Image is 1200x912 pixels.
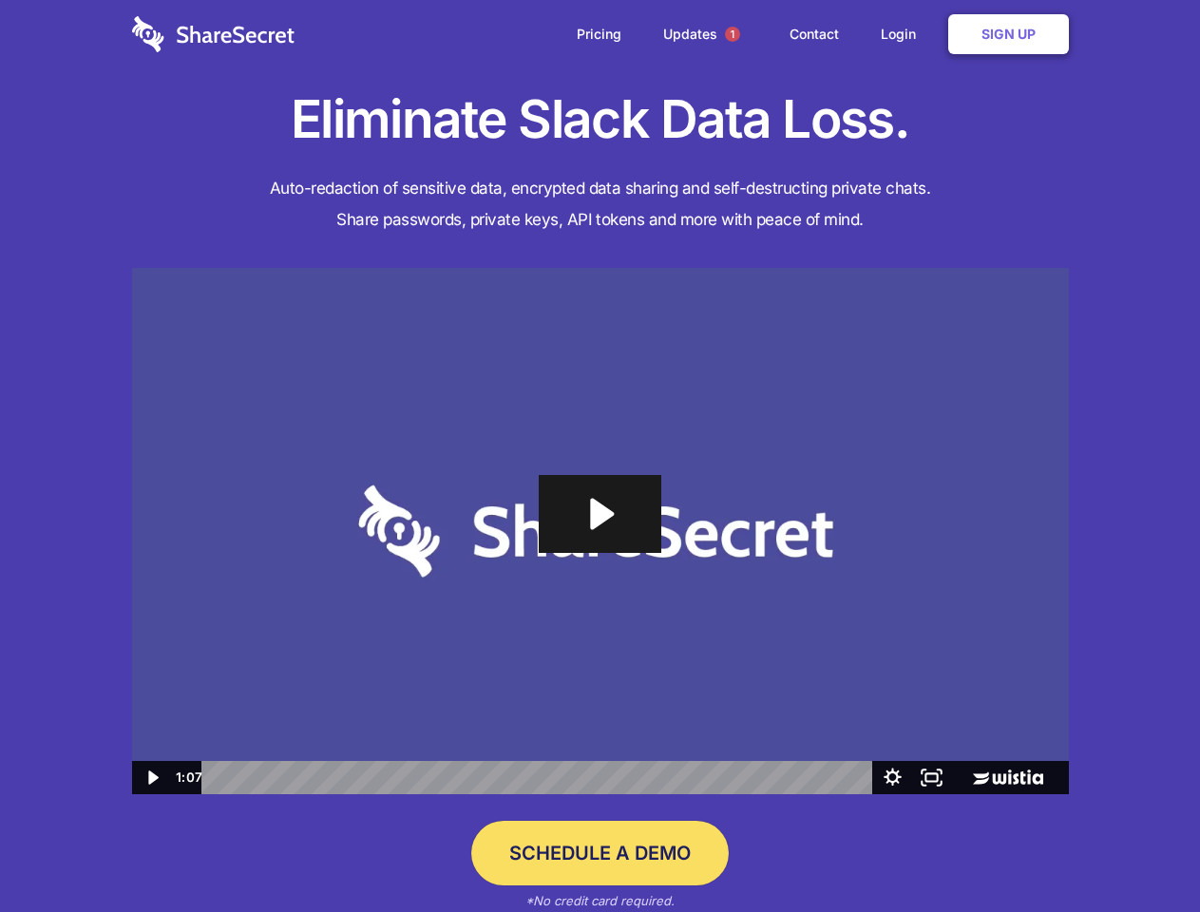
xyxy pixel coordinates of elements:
[912,761,951,794] button: Fullscreen
[862,5,944,64] a: Login
[217,761,864,794] div: Playbar
[951,761,1068,794] a: Wistia Logo -- Learn More
[558,5,640,64] a: Pricing
[132,85,1069,154] h1: Eliminate Slack Data Loss.
[132,761,171,794] button: Play Video
[132,268,1069,795] img: Sharesecret
[873,761,912,794] button: Show settings menu
[539,475,660,553] button: Play Video: Sharesecret Slack Extension
[725,27,740,42] span: 1
[1105,817,1177,889] iframe: Drift Widget Chat Controller
[771,5,858,64] a: Contact
[471,821,729,885] a: Schedule a Demo
[525,893,675,908] em: *No credit card required.
[948,14,1069,54] a: Sign Up
[132,173,1069,236] h4: Auto-redaction of sensitive data, encrypted data sharing and self-destructing private chats. Shar...
[132,16,295,52] img: logo-wordmark-white-trans-d4663122ce5f474addd5e946df7df03e33cb6a1c49d2221995e7729f52c070b2.svg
